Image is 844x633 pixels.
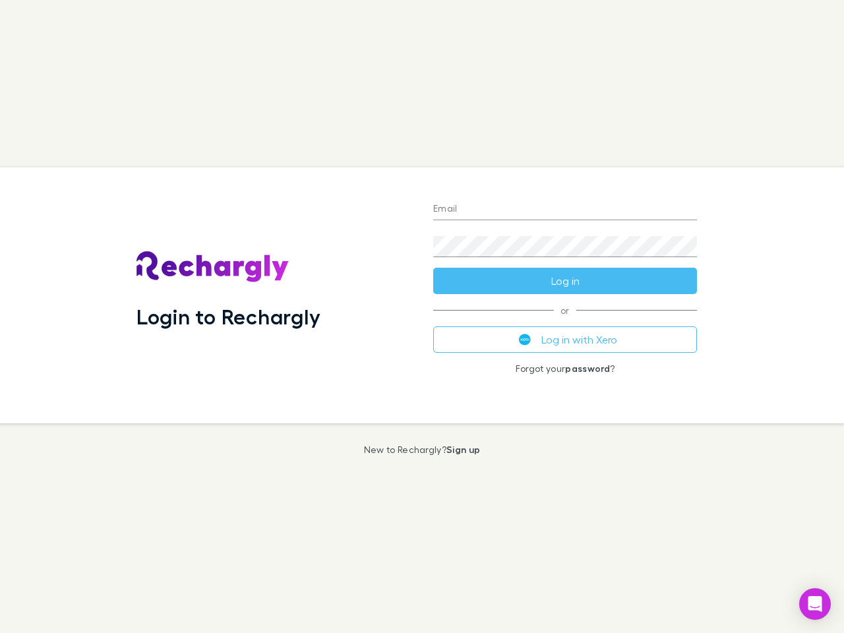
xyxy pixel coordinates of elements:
img: Rechargly's Logo [136,251,289,283]
a: Sign up [446,444,480,455]
span: or [433,310,697,311]
button: Log in with Xero [433,326,697,353]
h1: Login to Rechargly [136,304,320,329]
div: Open Intercom Messenger [799,588,831,620]
button: Log in [433,268,697,294]
p: New to Rechargly? [364,444,481,455]
p: Forgot your ? [433,363,697,374]
img: Xero's logo [519,334,531,346]
a: password [565,363,610,374]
